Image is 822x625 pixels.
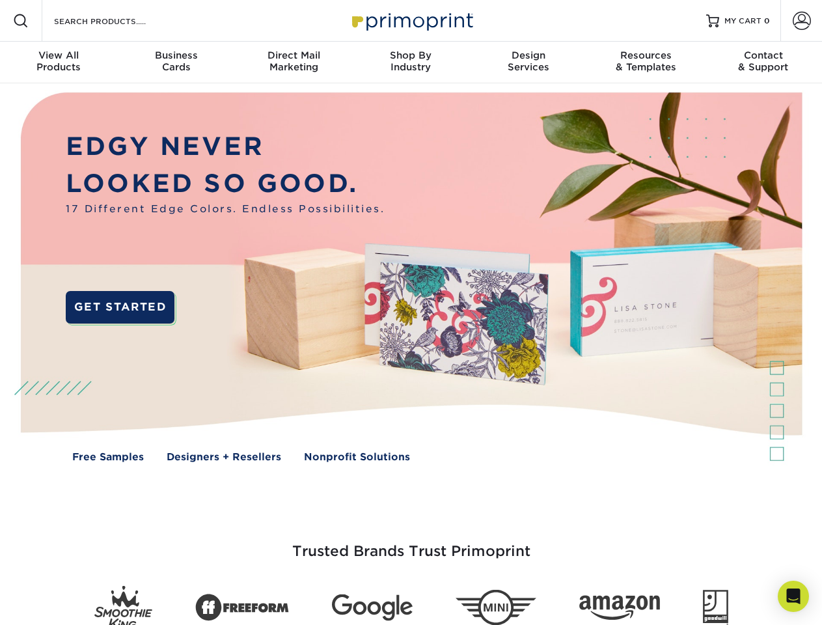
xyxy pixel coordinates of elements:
input: SEARCH PRODUCTS..... [53,13,180,29]
span: Contact [705,49,822,61]
a: Designers + Resellers [167,450,281,465]
div: Marketing [235,49,352,73]
span: 17 Different Edge Colors. Endless Possibilities. [66,202,385,217]
div: Cards [117,49,234,73]
div: Services [470,49,587,73]
span: 0 [764,16,770,25]
a: Contact& Support [705,42,822,83]
span: Business [117,49,234,61]
span: Design [470,49,587,61]
span: MY CART [724,16,761,27]
div: Industry [352,49,469,73]
a: GET STARTED [66,291,174,324]
div: & Templates [587,49,704,73]
p: LOOKED SO GOOD. [66,165,385,202]
a: Nonprofit Solutions [304,450,410,465]
a: Free Samples [72,450,144,465]
a: Resources& Templates [587,42,704,83]
a: Direct MailMarketing [235,42,352,83]
img: Goodwill [703,590,728,625]
img: Google [332,594,413,621]
a: Shop ByIndustry [352,42,469,83]
a: BusinessCards [117,42,234,83]
div: Open Intercom Messenger [778,581,809,612]
a: DesignServices [470,42,587,83]
span: Direct Mail [235,49,352,61]
div: & Support [705,49,822,73]
p: EDGY NEVER [66,128,385,165]
span: Resources [587,49,704,61]
img: Primoprint [346,7,476,35]
img: Amazon [579,596,660,620]
h3: Trusted Brands Trust Primoprint [31,512,792,576]
span: Shop By [352,49,469,61]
